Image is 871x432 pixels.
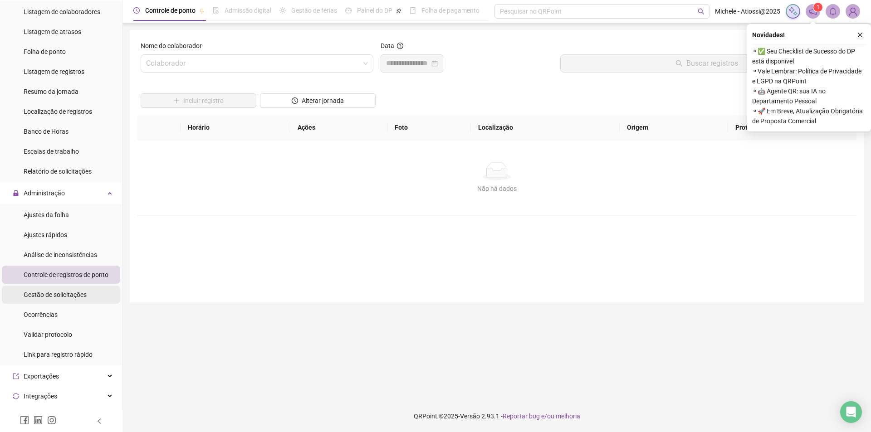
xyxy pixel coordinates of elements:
span: lock [13,190,19,196]
span: Gestão de solicitações [24,291,87,298]
span: clock-circle [133,7,140,14]
div: Não há dados [148,184,846,194]
span: Integrações [24,393,57,400]
button: Alterar jornada [260,93,376,108]
span: pushpin [396,8,401,14]
th: Protocolo [728,115,856,140]
span: 1 [817,4,820,10]
span: Resumo da jornada [24,88,78,95]
label: Nome do colaborador [141,41,208,51]
span: Listagem de atrasos [24,28,81,35]
span: book [410,7,416,14]
span: ⚬ Vale Lembrar: Política de Privacidade e LGPD na QRPoint [752,66,866,86]
th: Localização [471,115,620,140]
span: Reportar bug e/ou melhoria [503,413,580,420]
th: Horário [181,115,290,140]
span: sun [279,7,286,14]
span: Ocorrências [24,311,58,318]
span: Validar protocolo [24,331,72,338]
span: Listagem de registros [24,68,84,75]
span: question-circle [397,43,403,49]
span: search [698,8,705,15]
span: ⚬ 🚀 Em Breve, Atualização Obrigatória de Proposta Comercial [752,106,866,126]
span: Ajustes da folha [24,211,69,218]
span: ⚬ 🤖 Agente QR: sua IA no Departamento Pessoal [752,86,866,106]
span: Painel do DP [357,7,392,14]
span: Admissão digital [225,7,271,14]
span: Gestão de férias [291,7,337,14]
span: bell [829,7,837,15]
span: clock-circle [292,97,298,104]
span: Data [381,42,394,49]
th: Ações [290,115,387,140]
span: Controle de registros de ponto [24,271,108,278]
span: Relatório de solicitações [24,168,92,175]
span: export [13,373,19,379]
span: facebook [20,416,29,425]
span: pushpin [199,8,205,14]
span: Link para registro rápido [24,351,93,358]
span: notification [809,7,817,15]
div: Open Intercom Messenger [840,401,862,423]
img: sparkle-icon.fc2bf0ac1784a2077858766a79e2daf3.svg [788,6,798,16]
span: Novidades ! [752,30,785,40]
footer: QRPoint © 2025 - 2.93.1 - [122,400,871,432]
a: Alterar jornada [260,98,376,105]
span: close [857,32,863,38]
span: Banco de Horas [24,128,69,135]
span: Ajustes rápidos [24,231,67,238]
span: Michele - Atiossi@2025 [715,6,780,16]
span: left [96,418,103,424]
span: ⚬ ✅ Seu Checklist de Sucesso do DP está disponível [752,46,866,66]
img: 92257 [846,5,860,18]
span: Folha de pagamento [421,7,480,14]
th: Foto [387,115,471,140]
span: Administração [24,189,65,197]
th: Origem [620,115,728,140]
sup: 1 [813,3,822,12]
span: Exportações [24,373,59,380]
span: Listagem de colaboradores [24,8,100,15]
span: sync [13,393,19,399]
span: linkedin [34,416,43,425]
button: Buscar registros [560,54,853,73]
span: Localização de registros [24,108,92,115]
span: file-done [213,7,219,14]
button: Incluir registro [141,93,256,108]
span: Versão [460,413,480,420]
span: Folha de ponto [24,48,66,55]
span: Escalas de trabalho [24,148,79,155]
span: Análise de inconsistências [24,251,97,258]
span: Controle de ponto [145,7,196,14]
span: dashboard [345,7,352,14]
span: instagram [47,416,56,425]
span: Alterar jornada [302,96,344,106]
